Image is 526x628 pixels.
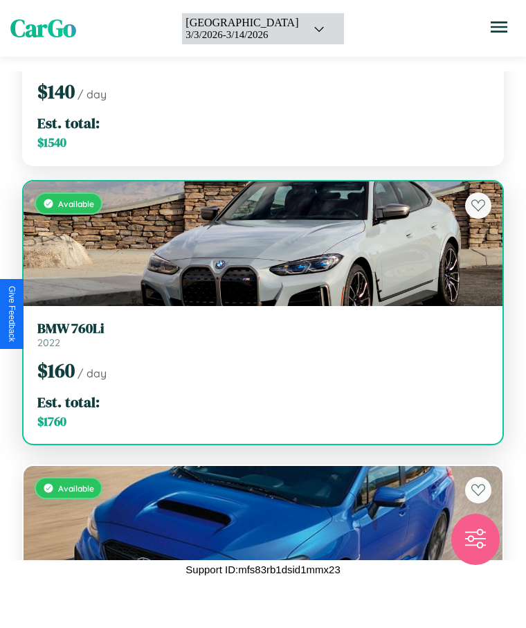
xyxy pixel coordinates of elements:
div: 3 / 3 / 2026 - 3 / 14 / 2026 [185,29,298,41]
span: Est. total: [37,392,100,412]
span: CarGo [10,12,76,45]
span: Available [58,483,94,494]
h3: BMW 760Li [37,320,489,337]
a: BMW 760Li2022 [37,320,489,349]
span: 2022 [37,337,60,349]
span: $ 140 [37,78,75,105]
span: / day [78,87,107,101]
p: Support ID: mfs83rb1dsid1mmx23 [185,560,340,579]
span: Est. total: [37,113,100,133]
span: / day [78,366,107,380]
span: $ 1540 [37,134,66,151]
span: $ 160 [37,357,75,384]
div: [GEOGRAPHIC_DATA] [185,17,298,29]
span: $ 1760 [37,413,66,430]
div: Give Feedback [7,286,17,342]
span: Available [58,199,94,209]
